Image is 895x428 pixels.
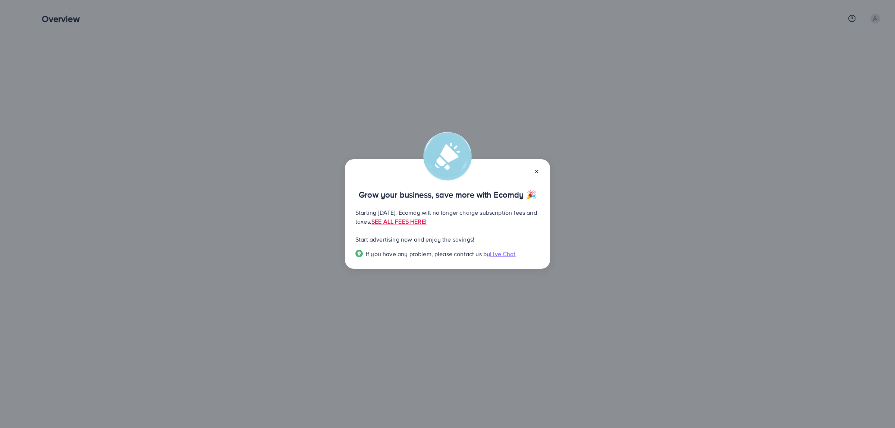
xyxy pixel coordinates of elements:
p: Starting [DATE], Ecomdy will no longer charge subscription fees and taxes. [355,208,540,226]
a: SEE ALL FEES HERE! [371,217,427,226]
span: Live Chat [490,250,515,258]
span: If you have any problem, please contact us by [366,250,490,258]
img: Popup guide [355,250,363,257]
p: Start advertising now and enjoy the savings! [355,235,540,244]
img: alert [423,132,472,180]
p: Grow your business, save more with Ecomdy 🎉 [355,190,540,199]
